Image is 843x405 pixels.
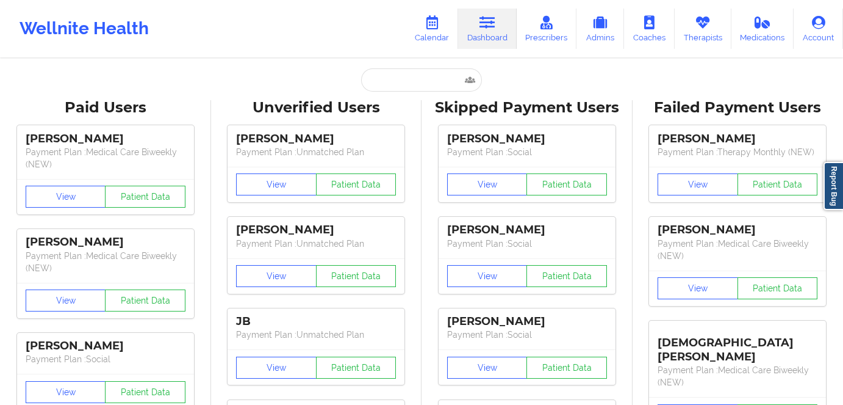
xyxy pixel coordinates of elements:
[576,9,624,49] a: Admins
[458,9,517,49] a: Dashboard
[658,238,817,262] p: Payment Plan : Medical Care Biweekly (NEW)
[236,146,396,158] p: Payment Plan : Unmatched Plan
[658,327,817,364] div: [DEMOGRAPHIC_DATA][PERSON_NAME]
[517,9,577,49] a: Prescribers
[447,357,528,379] button: View
[447,132,607,146] div: [PERSON_NAME]
[26,290,106,312] button: View
[447,173,528,195] button: View
[658,223,817,237] div: [PERSON_NAME]
[658,173,738,195] button: View
[658,277,738,299] button: View
[624,9,675,49] a: Coaches
[447,329,607,341] p: Payment Plan : Social
[26,353,185,365] p: Payment Plan : Social
[236,329,396,341] p: Payment Plan : Unmatched Plan
[526,173,607,195] button: Patient Data
[236,132,396,146] div: [PERSON_NAME]
[236,238,396,250] p: Payment Plan : Unmatched Plan
[430,98,624,117] div: Skipped Payment Users
[316,357,396,379] button: Patient Data
[794,9,843,49] a: Account
[9,98,203,117] div: Paid Users
[526,265,607,287] button: Patient Data
[316,173,396,195] button: Patient Data
[105,290,185,312] button: Patient Data
[406,9,458,49] a: Calendar
[26,235,185,249] div: [PERSON_NAME]
[236,265,317,287] button: View
[447,315,607,329] div: [PERSON_NAME]
[26,339,185,353] div: [PERSON_NAME]
[26,250,185,274] p: Payment Plan : Medical Care Biweekly (NEW)
[26,132,185,146] div: [PERSON_NAME]
[236,315,396,329] div: JB
[447,223,607,237] div: [PERSON_NAME]
[447,238,607,250] p: Payment Plan : Social
[447,265,528,287] button: View
[236,357,317,379] button: View
[731,9,794,49] a: Medications
[675,9,731,49] a: Therapists
[641,98,835,117] div: Failed Payment Users
[658,132,817,146] div: [PERSON_NAME]
[737,277,818,299] button: Patient Data
[526,357,607,379] button: Patient Data
[26,186,106,208] button: View
[105,186,185,208] button: Patient Data
[236,173,317,195] button: View
[737,173,818,195] button: Patient Data
[447,146,607,158] p: Payment Plan : Social
[658,146,817,158] p: Payment Plan : Therapy Monthly (NEW)
[316,265,396,287] button: Patient Data
[26,146,185,170] p: Payment Plan : Medical Care Biweekly (NEW)
[823,162,843,210] a: Report Bug
[658,364,817,389] p: Payment Plan : Medical Care Biweekly (NEW)
[26,381,106,403] button: View
[220,98,414,117] div: Unverified Users
[105,381,185,403] button: Patient Data
[236,223,396,237] div: [PERSON_NAME]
